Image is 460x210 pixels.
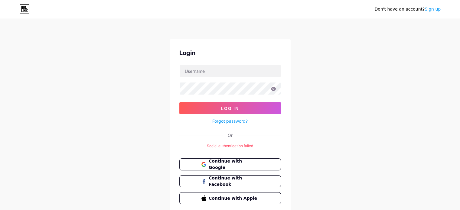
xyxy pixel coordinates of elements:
input: Username [180,65,281,77]
span: Continue with Facebook [209,175,259,188]
button: Continue with Facebook [179,175,281,187]
span: Continue with Apple [209,195,259,202]
a: Forgot password? [212,118,248,124]
span: Log In [221,106,239,111]
button: Log In [179,102,281,114]
button: Continue with Apple [179,192,281,204]
div: Or [228,132,233,138]
a: Sign up [425,7,441,11]
div: Login [179,48,281,57]
div: Don't have an account? [374,6,441,12]
button: Continue with Google [179,158,281,170]
div: Social authentication failed [179,143,281,149]
span: Continue with Google [209,158,259,171]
